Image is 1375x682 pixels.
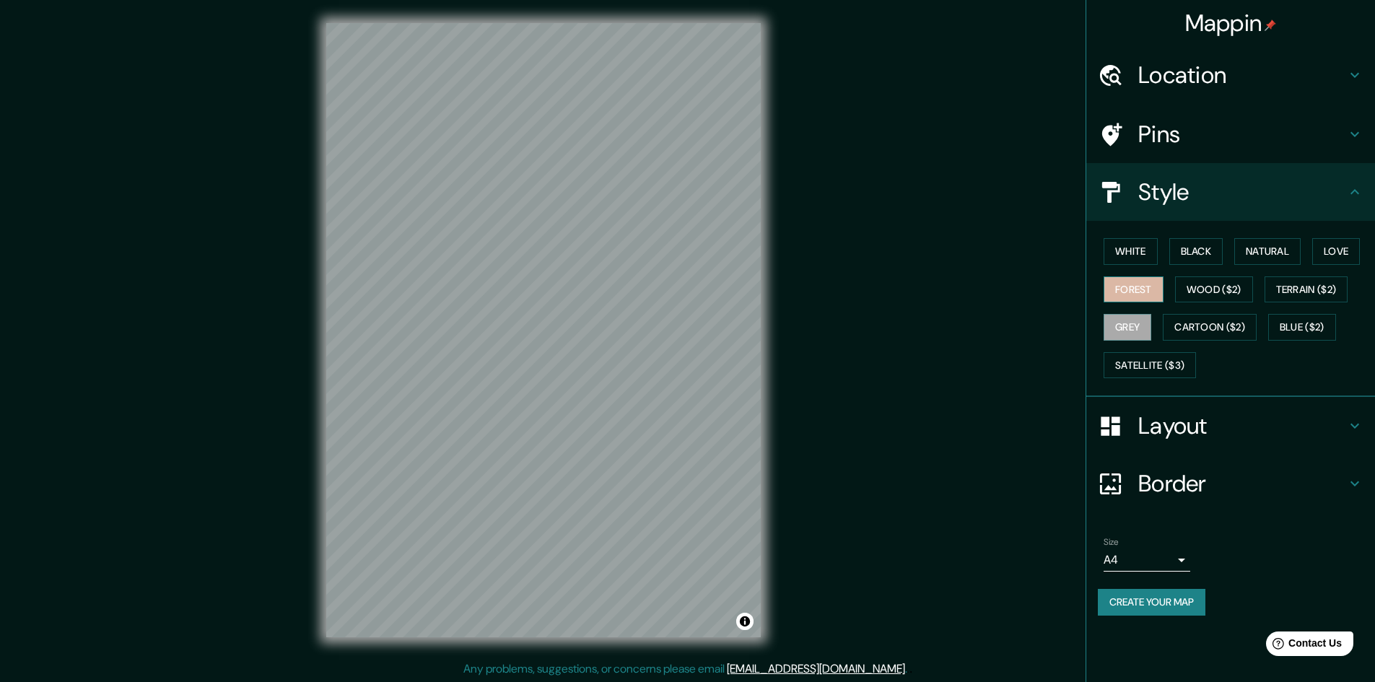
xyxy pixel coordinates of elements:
[1104,314,1151,341] button: Grey
[1104,548,1190,572] div: A4
[909,660,912,678] div: .
[1247,626,1359,666] iframe: Help widget launcher
[1175,276,1253,303] button: Wood ($2)
[1138,61,1346,89] h4: Location
[1163,314,1257,341] button: Cartoon ($2)
[1086,46,1375,104] div: Location
[1169,238,1223,265] button: Black
[1265,276,1348,303] button: Terrain ($2)
[736,613,754,630] button: Toggle attribution
[1265,19,1276,31] img: pin-icon.png
[907,660,909,678] div: .
[1098,589,1205,616] button: Create your map
[1086,105,1375,163] div: Pins
[1104,238,1158,265] button: White
[1185,9,1277,38] h4: Mappin
[727,661,905,676] a: [EMAIL_ADDRESS][DOMAIN_NAME]
[1138,469,1346,498] h4: Border
[1104,276,1164,303] button: Forest
[1086,455,1375,512] div: Border
[463,660,907,678] p: Any problems, suggestions, or concerns please email .
[1086,163,1375,221] div: Style
[1268,314,1336,341] button: Blue ($2)
[1104,536,1119,548] label: Size
[1138,120,1346,149] h4: Pins
[1312,238,1360,265] button: Love
[1138,411,1346,440] h4: Layout
[1138,178,1346,206] h4: Style
[326,23,761,637] canvas: Map
[1234,238,1301,265] button: Natural
[1104,352,1196,379] button: Satellite ($3)
[1086,397,1375,455] div: Layout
